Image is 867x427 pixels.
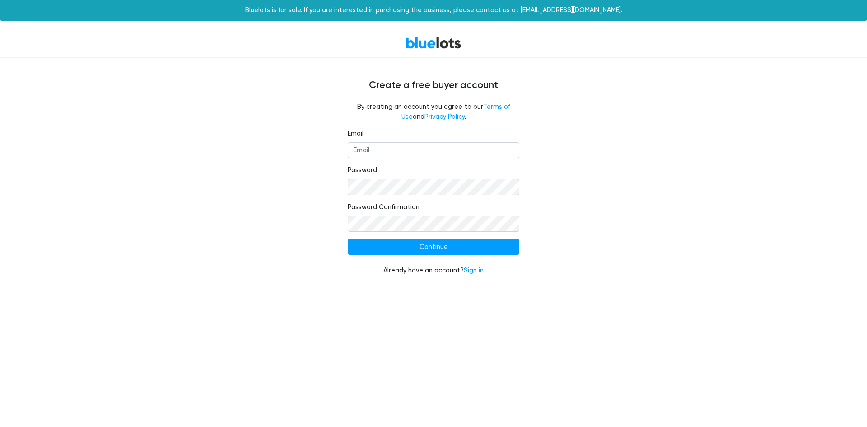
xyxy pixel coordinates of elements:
a: BlueLots [406,36,461,49]
div: Already have an account? [348,266,519,276]
a: Privacy Policy [424,113,465,121]
a: Sign in [464,267,484,274]
label: Email [348,129,364,139]
label: Password Confirmation [348,202,420,212]
label: Password [348,165,377,175]
a: Terms of Use [401,103,510,121]
fieldset: By creating an account you agree to our and . [348,102,519,122]
h4: Create a free buyer account [163,80,704,91]
input: Continue [348,239,519,255]
input: Email [348,142,519,159]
